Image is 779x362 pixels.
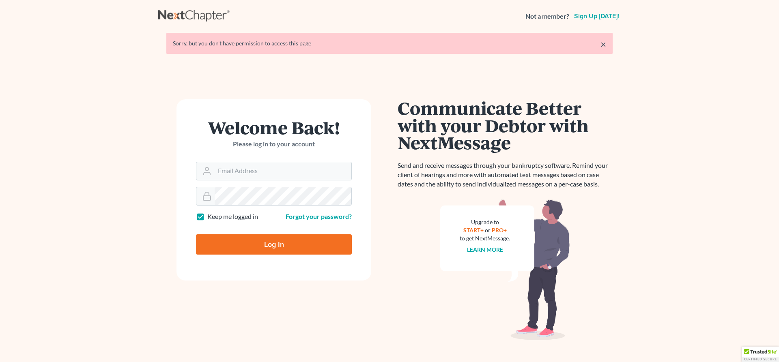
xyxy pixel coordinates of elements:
img: nextmessage_bg-59042aed3d76b12b5cd301f8e5b87938c9018125f34e5fa2b7a6b67550977c72.svg [440,199,570,341]
div: to get NextMessage. [460,234,510,242]
strong: Not a member? [525,12,569,21]
a: START+ [463,227,484,233]
div: Sorry, but you don't have permission to access this page [173,39,606,47]
div: Upgrade to [460,218,510,226]
a: × [600,39,606,49]
input: Log In [196,234,352,255]
p: Send and receive messages through your bankruptcy software. Remind your client of hearings and mo... [398,161,613,189]
input: Email Address [215,162,351,180]
a: PRO+ [492,227,507,233]
a: Learn more [467,246,503,253]
a: Forgot your password? [286,212,352,220]
div: TrustedSite Certified [742,347,779,362]
label: Keep me logged in [207,212,258,221]
a: Sign up [DATE]! [572,13,621,19]
span: or [485,227,491,233]
h1: Communicate Better with your Debtor with NextMessage [398,99,613,151]
h1: Welcome Back! [196,119,352,136]
p: Please log in to your account [196,139,352,149]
